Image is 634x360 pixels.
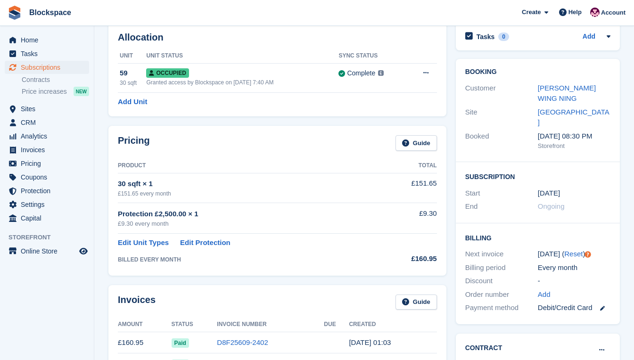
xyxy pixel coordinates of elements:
[118,237,169,248] a: Edit Unit Types
[395,295,437,310] a: Guide
[5,130,89,143] a: menu
[338,49,407,64] th: Sync Status
[8,233,94,242] span: Storefront
[590,8,600,17] img: Blockspace
[21,130,77,143] span: Analytics
[118,209,378,220] div: Protection £2,500.00 × 1
[146,49,338,64] th: Unit Status
[324,317,349,332] th: Due
[522,8,541,17] span: Create
[465,201,538,212] div: End
[74,87,89,96] div: NEW
[601,8,626,17] span: Account
[538,141,610,151] div: Storefront
[349,317,436,332] th: Created
[465,233,610,242] h2: Billing
[5,47,89,60] a: menu
[21,143,77,156] span: Invoices
[118,32,437,43] h2: Allocation
[5,33,89,47] a: menu
[378,158,436,173] th: Total
[21,184,77,197] span: Protection
[22,87,67,96] span: Price increases
[5,245,89,258] a: menu
[465,249,538,260] div: Next invoice
[378,70,384,76] img: icon-info-grey-7440780725fd019a000dd9b08b2336e03edf1995a4989e88bcd33f0948082b44.svg
[217,338,268,346] a: D8F25609-2402
[146,68,189,78] span: Occupied
[21,171,77,184] span: Coupons
[465,188,538,199] div: Start
[378,203,436,234] td: £9.30
[217,317,324,332] th: Invoice Number
[118,189,378,198] div: £151.65 every month
[538,131,610,142] div: [DATE] 08:30 PM
[21,33,77,47] span: Home
[465,68,610,76] h2: Booking
[538,262,610,273] div: Every month
[498,33,509,41] div: 0
[118,49,146,64] th: Unit
[21,245,77,258] span: Online Store
[118,135,150,151] h2: Pricing
[349,338,391,346] time: 2025-08-12 00:03:54 UTC
[118,295,156,310] h2: Invoices
[465,276,538,286] div: Discount
[5,116,89,129] a: menu
[21,47,77,60] span: Tasks
[118,158,378,173] th: Product
[5,143,89,156] a: menu
[5,157,89,170] a: menu
[21,102,77,115] span: Sites
[538,303,610,313] div: Debit/Credit Card
[538,276,610,286] div: -
[568,8,582,17] span: Help
[21,198,77,211] span: Settings
[21,157,77,170] span: Pricing
[583,32,595,42] a: Add
[118,255,378,264] div: BILLED EVERY MONTH
[538,84,596,103] a: [PERSON_NAME] WING NING
[25,5,75,20] a: Blockspace
[21,116,77,129] span: CRM
[465,303,538,313] div: Payment method
[465,343,502,353] h2: Contract
[172,338,189,348] span: Paid
[118,219,378,229] div: £9.30 every month
[5,198,89,211] a: menu
[378,254,436,264] div: £160.95
[5,102,89,115] a: menu
[172,317,217,332] th: Status
[146,78,338,87] div: Granted access by Blockspace on [DATE] 7:40 AM
[120,68,146,79] div: 59
[538,108,609,127] a: [GEOGRAPHIC_DATA]
[120,79,146,87] div: 30 sqft
[465,131,538,151] div: Booked
[538,289,551,300] a: Add
[347,68,375,78] div: Complete
[22,75,89,84] a: Contracts
[477,33,495,41] h2: Tasks
[465,289,538,300] div: Order number
[118,317,172,332] th: Amount
[5,171,89,184] a: menu
[465,172,610,181] h2: Subscription
[8,6,22,20] img: stora-icon-8386f47178a22dfd0bd8f6a31ec36ba5ce8667c1dd55bd0f319d3a0aa187defe.svg
[180,237,231,248] a: Edit Protection
[564,250,583,258] a: Reset
[584,250,592,259] div: Tooltip anchor
[5,212,89,225] a: menu
[538,249,610,260] div: [DATE] ( )
[118,97,147,107] a: Add Unit
[21,61,77,74] span: Subscriptions
[22,86,89,97] a: Price increases NEW
[465,83,538,104] div: Customer
[21,212,77,225] span: Capital
[378,173,436,203] td: £151.65
[118,332,172,353] td: £160.95
[538,188,560,199] time: 2025-05-12 00:00:00 UTC
[538,202,565,210] span: Ongoing
[465,107,538,128] div: Site
[5,61,89,74] a: menu
[5,184,89,197] a: menu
